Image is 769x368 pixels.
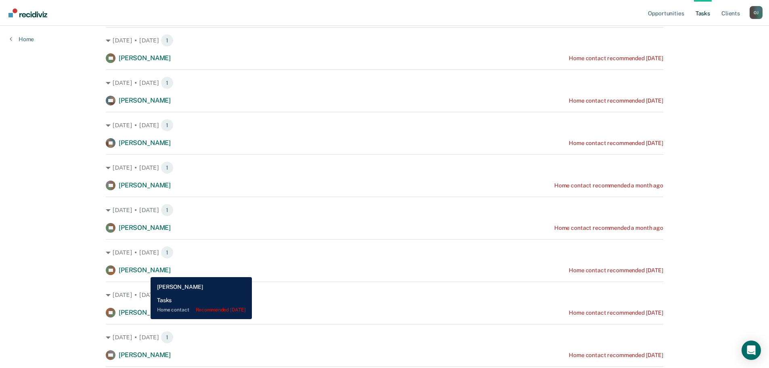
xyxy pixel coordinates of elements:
span: [PERSON_NAME] [119,97,171,104]
span: [PERSON_NAME] [119,266,171,274]
div: [DATE] • [DATE] 1 [106,246,663,259]
span: 1 [161,288,174,301]
span: [PERSON_NAME] [119,309,171,316]
img: Recidiviz [8,8,47,17]
div: Home contact recommended [DATE] [569,140,663,147]
div: Open Intercom Messenger [742,341,761,360]
a: Home [10,36,34,43]
div: [DATE] • [DATE] 1 [106,119,663,132]
span: [PERSON_NAME] [119,139,171,147]
div: Home contact recommended [DATE] [569,352,663,359]
span: [PERSON_NAME] [119,351,171,359]
div: Home contact recommended [DATE] [569,55,663,62]
div: [DATE] • [DATE] 1 [106,204,663,217]
span: [PERSON_NAME] [119,181,171,189]
div: [DATE] • [DATE] 1 [106,288,663,301]
div: [DATE] • [DATE] 1 [106,161,663,174]
span: [PERSON_NAME] [119,54,171,62]
button: Profile dropdown button [750,6,763,19]
div: [DATE] • [DATE] 1 [106,76,663,89]
div: Home contact recommended a month ago [554,225,663,231]
span: 1 [161,331,174,344]
div: Home contact recommended [DATE] [569,97,663,104]
div: Home contact recommended [DATE] [569,267,663,274]
span: 1 [161,119,174,132]
span: 1 [161,34,174,47]
div: [DATE] • [DATE] 1 [106,34,663,47]
div: Home contact recommended a month ago [554,182,663,189]
span: 1 [161,76,174,89]
div: [DATE] • [DATE] 1 [106,331,663,344]
span: [PERSON_NAME] [119,224,171,231]
span: 1 [161,204,174,217]
div: O J [750,6,763,19]
span: 1 [161,161,174,174]
span: 1 [161,246,174,259]
div: Home contact recommended [DATE] [569,309,663,316]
